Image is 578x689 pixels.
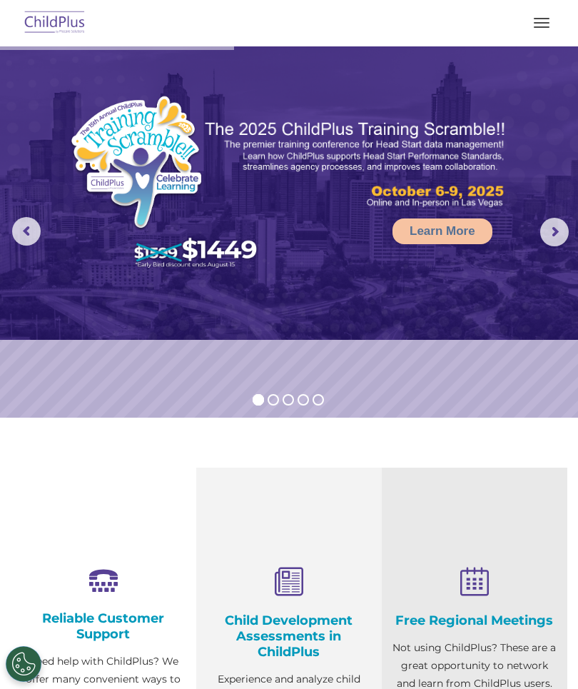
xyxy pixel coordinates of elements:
button: Cookies Settings [6,646,41,682]
h4: Reliable Customer Support [21,610,186,642]
iframe: Chat Widget [338,535,578,689]
img: ChildPlus by Procare Solutions [21,6,88,40]
a: Learn More [392,218,492,244]
h4: Child Development Assessments in ChildPlus [207,613,371,660]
